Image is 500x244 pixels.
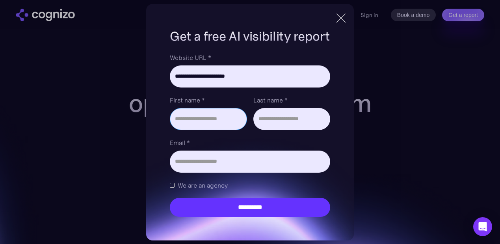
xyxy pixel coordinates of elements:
label: Website URL * [170,53,330,62]
label: Email * [170,138,330,147]
div: Open Intercom Messenger [473,217,492,236]
label: First name * [170,95,247,105]
span: We are an agency [178,181,228,190]
label: Last name * [253,95,330,105]
form: Brand Report Form [170,53,330,217]
h1: Get a free AI visibility report [170,28,330,45]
